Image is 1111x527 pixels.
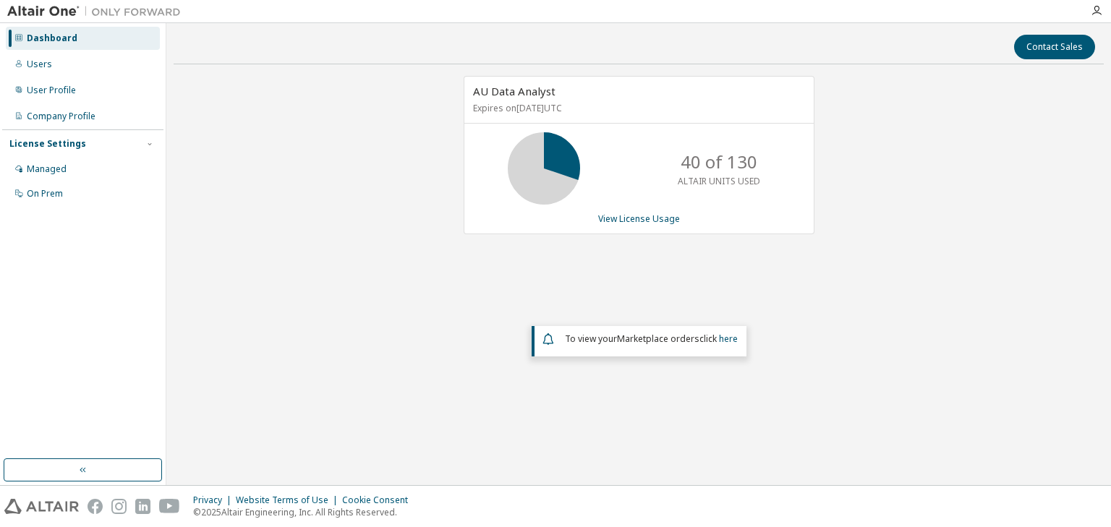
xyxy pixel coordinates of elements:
a: View License Usage [598,213,680,225]
span: AU Data Analyst [473,84,555,98]
div: User Profile [27,85,76,96]
button: Contact Sales [1014,35,1095,59]
a: here [719,333,738,345]
p: ALTAIR UNITS USED [678,175,760,187]
img: linkedin.svg [135,499,150,514]
img: instagram.svg [111,499,127,514]
p: © 2025 Altair Engineering, Inc. All Rights Reserved. [193,506,417,518]
span: To view your click [565,333,738,345]
div: Website Terms of Use [236,494,342,506]
p: Expires on [DATE] UTC [473,102,801,114]
div: Company Profile [27,111,95,122]
div: Managed [27,163,67,175]
div: License Settings [9,138,86,150]
em: Marketplace orders [617,333,699,345]
div: Dashboard [27,33,77,44]
img: facebook.svg [88,499,103,514]
div: Users [27,59,52,70]
img: youtube.svg [159,499,180,514]
img: Altair One [7,4,188,19]
div: Cookie Consent [342,494,417,506]
div: On Prem [27,188,63,200]
div: Privacy [193,494,236,506]
p: 40 of 130 [681,150,757,174]
img: altair_logo.svg [4,499,79,514]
